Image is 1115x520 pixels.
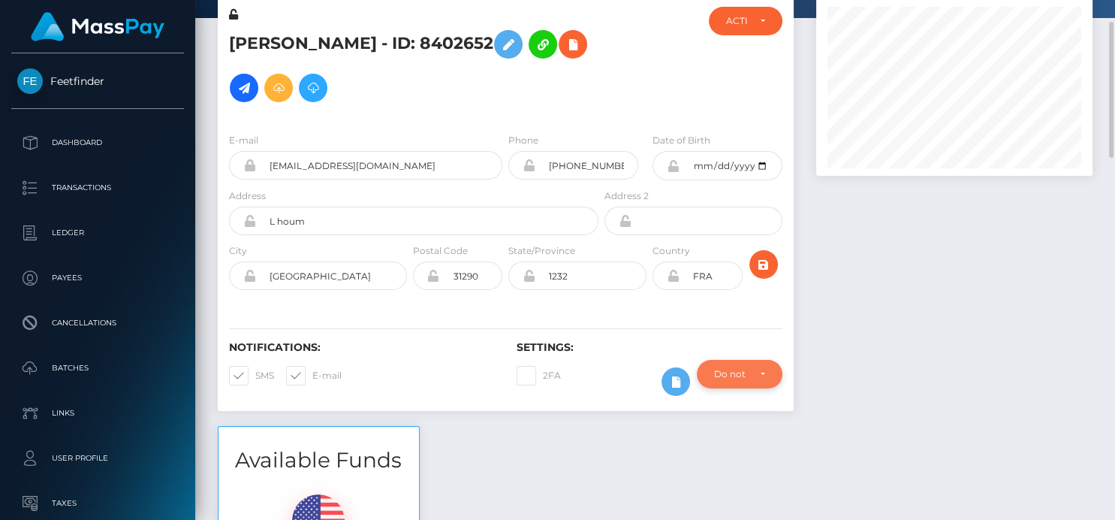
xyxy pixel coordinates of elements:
div: ACTIVE [726,15,748,27]
div: Do not require [714,368,748,380]
img: Feetfinder [17,68,43,94]
label: Phone [508,134,538,147]
p: Dashboard [17,132,178,154]
a: Cancellations [11,304,184,342]
span: Feetfinder [11,74,184,88]
p: Batches [17,357,178,379]
h5: [PERSON_NAME] - ID: 8402652 [229,23,590,110]
label: State/Province [508,244,575,258]
img: MassPay Logo [31,12,164,41]
a: Payees [11,259,184,297]
p: Transactions [17,177,178,199]
a: Initiate Payout [230,74,258,102]
a: Batches [11,349,184,387]
label: Country [652,244,690,258]
label: E-mail [229,134,258,147]
button: Do not require [697,360,782,388]
label: Address [229,189,266,203]
h3: Available Funds [218,446,419,475]
p: Payees [17,267,178,289]
a: Dashboard [11,124,184,162]
label: Address 2 [604,189,649,203]
label: Date of Birth [652,134,710,147]
button: ACTIVE [709,7,782,35]
label: Postal Code [413,244,468,258]
label: SMS [229,366,274,385]
label: E-mail [286,366,342,385]
h6: Notifications: [229,341,494,354]
p: Links [17,402,178,425]
a: Transactions [11,169,184,207]
p: User Profile [17,447,178,470]
a: Ledger [11,214,184,252]
p: Cancellations [17,312,178,334]
h6: Settings: [517,341,782,354]
label: City [229,244,247,258]
p: Taxes [17,492,178,515]
label: 2FA [517,366,561,385]
a: User Profile [11,440,184,477]
p: Ledger [17,222,178,244]
a: Links [11,395,184,432]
